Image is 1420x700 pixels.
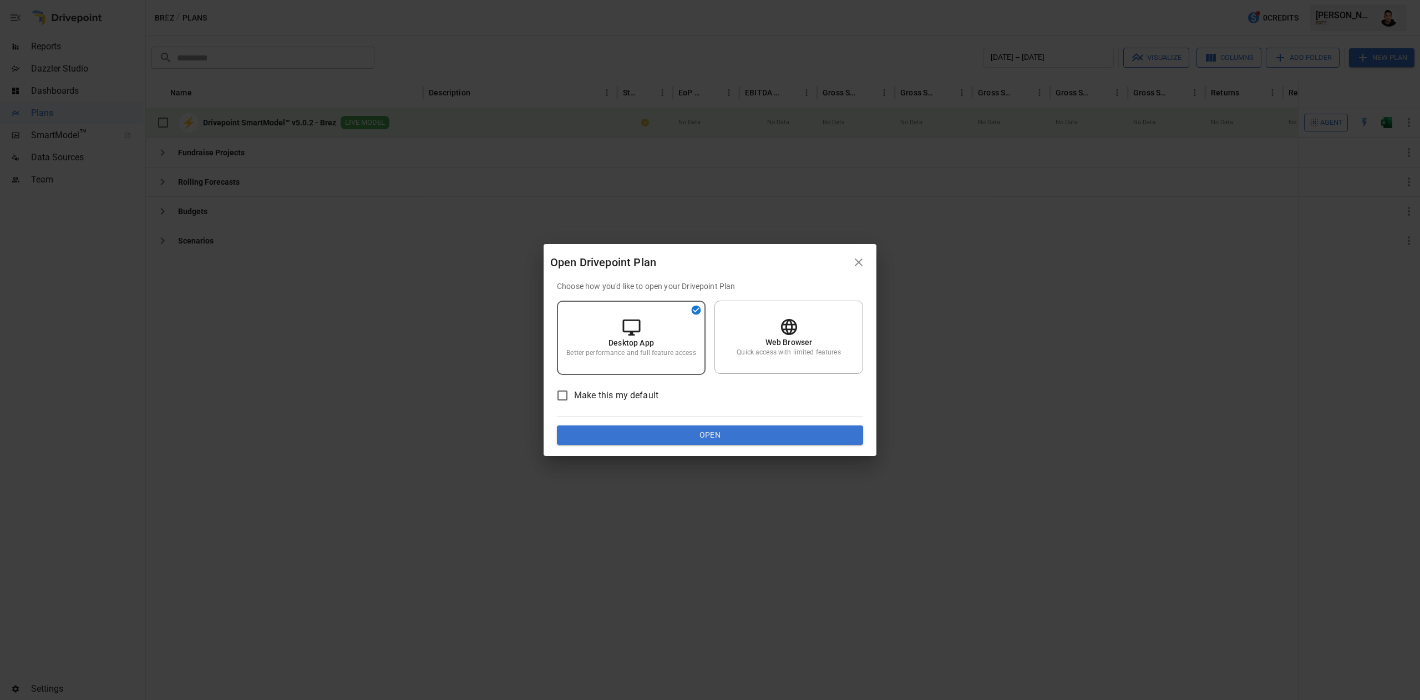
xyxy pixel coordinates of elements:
[557,425,863,445] button: Open
[550,253,848,271] div: Open Drivepoint Plan
[574,389,658,402] span: Make this my default
[557,281,863,292] p: Choose how you'd like to open your Drivepoint Plan
[737,348,840,357] p: Quick access with limited features
[765,337,813,348] p: Web Browser
[566,348,696,358] p: Better performance and full feature access
[608,337,654,348] p: Desktop App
